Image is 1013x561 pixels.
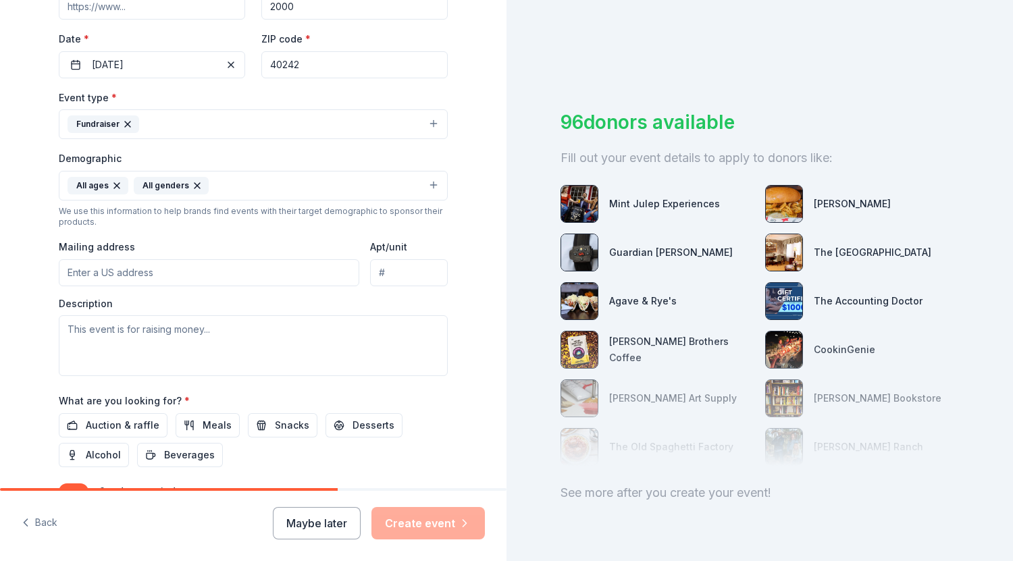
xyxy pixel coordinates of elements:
span: Alcohol [86,447,121,463]
span: Meals [203,417,232,433]
div: Guardian [PERSON_NAME] [609,244,733,261]
img: photo for The Brown Hotel [766,234,802,271]
button: Maybe later [273,507,361,539]
div: [PERSON_NAME] [814,196,891,212]
div: All genders [134,177,209,194]
label: Mailing address [59,240,135,254]
button: Fundraiser [59,109,448,139]
div: All ages [68,177,128,194]
div: 96 donors available [561,108,959,136]
input: Enter a US address [59,259,359,286]
button: All agesAll genders [59,171,448,201]
div: Mint Julep Experiences [609,196,720,212]
label: What are you looking for? [59,394,190,408]
button: Back [22,509,57,537]
label: ZIP code [261,32,311,46]
img: photo for Agave & Rye's [561,283,598,319]
label: Apt/unit [370,240,407,254]
div: The [GEOGRAPHIC_DATA] [814,244,931,261]
label: Date [59,32,245,46]
div: Fill out your event details to apply to donors like: [561,147,959,169]
button: Alcohol [59,443,129,467]
img: photo for The Accounting Doctor [766,283,802,319]
button: Snacks [248,413,317,437]
img: photo for Drake's [766,186,802,222]
div: See more after you create your event! [561,482,959,504]
input: # [370,259,448,286]
label: Send me reminders [99,485,190,497]
span: Desserts [353,417,394,433]
img: photo for Guardian Angel Device [561,234,598,271]
label: Description [59,297,113,311]
span: Auction & raffle [86,417,159,433]
div: We use this information to help brands find events with their target demographic to sponsor their... [59,206,448,228]
input: 12345 (U.S. only) [261,51,448,78]
div: The Accounting Doctor [814,293,923,309]
img: photo for Mint Julep Experiences [561,186,598,222]
label: Event type [59,91,117,105]
div: Fundraiser [68,115,139,133]
div: Agave & Rye's [609,293,677,309]
label: Demographic [59,152,122,165]
button: Meals [176,413,240,437]
span: Snacks [275,417,309,433]
button: Desserts [326,413,402,437]
button: [DATE] [59,51,245,78]
button: Beverages [137,443,223,467]
button: Auction & raffle [59,413,167,437]
span: Beverages [164,447,215,463]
